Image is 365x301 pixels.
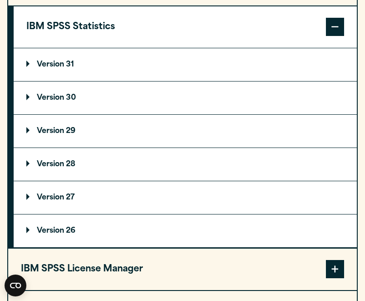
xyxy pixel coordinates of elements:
p: Version 27 [26,194,75,201]
summary: Version 30 [14,82,357,114]
button: IBM SPSS Statistics [14,6,357,48]
summary: Version 29 [14,115,357,148]
summary: Version 27 [14,181,357,214]
summary: Version 28 [14,148,357,181]
p: Version 28 [26,161,75,168]
p: Version 31 [26,61,74,68]
p: Version 26 [26,227,75,235]
summary: Version 31 [14,48,357,81]
div: IBM SPSS Statistics [14,48,357,248]
summary: Version 26 [14,214,357,247]
p: Version 29 [26,128,75,135]
button: IBM SPSS License Manager [8,249,357,290]
p: Version 30 [26,94,76,102]
button: Open CMP widget [5,275,26,296]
